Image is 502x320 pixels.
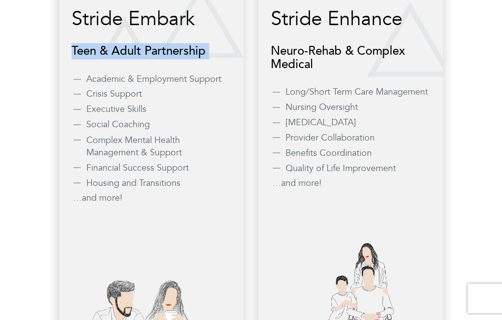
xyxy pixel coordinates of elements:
li: [MEDICAL_DATA] [286,116,430,129]
li: Provider Collaboration [286,131,430,144]
li: Complex Mental Health Management & Support [86,134,231,159]
li: Long/Short Term Care Management [286,86,430,99]
h3: Stride Enhance [271,8,430,30]
li: Financial Success Support [86,161,231,174]
li: …and more! [73,191,231,204]
h3: Stride Embark [72,8,231,30]
li: Crisis Support [86,88,231,101]
h4: Neuro-Rehab & Complex Medical [271,45,430,71]
li: Executive Skills [86,103,231,116]
li: Social Coaching [86,118,231,131]
li: Housing and Transitions [86,177,231,189]
h4: Teen & Adult Partnership [72,45,231,58]
li: …and more! [272,177,430,189]
li: Quality of Life Improvement [286,162,430,175]
li: Academic & Employment Support [86,73,231,86]
li: Nursing Oversight [286,101,430,114]
li: Benefits Coordination [286,146,430,159]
